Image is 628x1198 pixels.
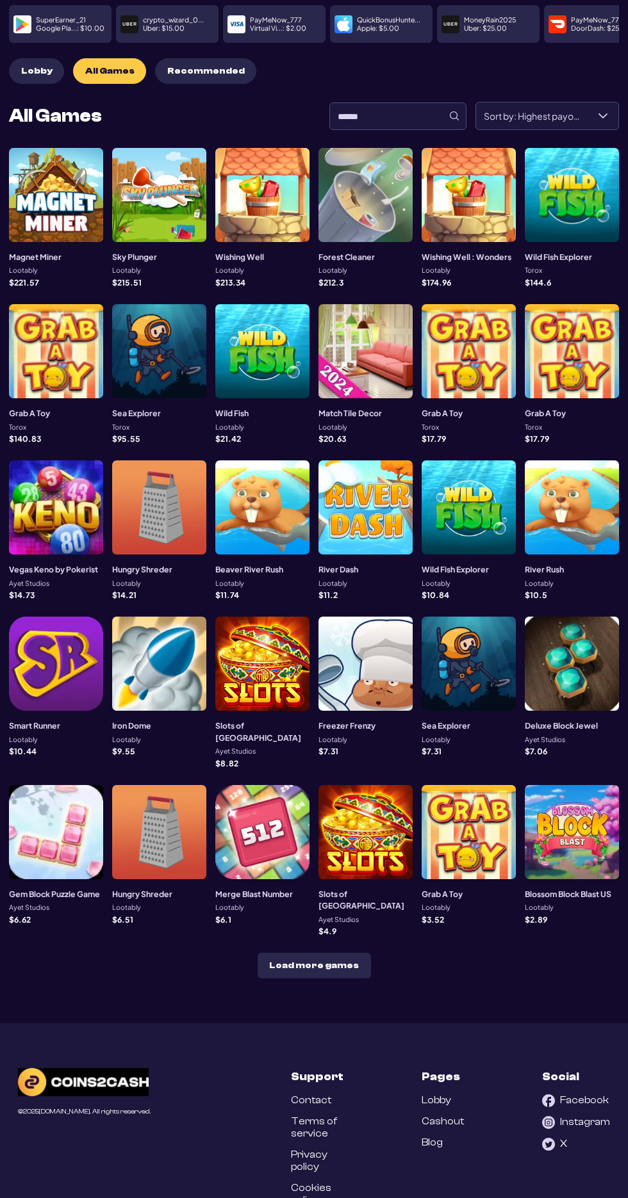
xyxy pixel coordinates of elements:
[229,17,244,31] img: payment icon
[422,720,470,731] h3: Sea Explorer
[9,407,50,419] h3: Grab A Toy
[9,736,38,743] p: Lootably
[291,1115,343,1140] a: Terms of service
[112,435,140,442] p: $ 95.55
[422,1094,451,1106] a: Lobby
[464,25,507,32] p: Uber : $ 25.00
[250,25,306,32] p: Virtual Vi... : $ 2.00
[422,591,449,599] p: $ 10.84
[215,279,245,286] p: $ 213.34
[215,424,244,431] p: Lootably
[318,580,347,587] p: Lootably
[571,17,623,24] p: PayMeNow_777
[9,580,49,587] p: Ayet Studios
[215,251,264,263] h3: Wishing Well
[9,424,26,431] p: Torox
[542,1068,579,1085] h3: Social
[9,267,38,274] p: Lootably
[318,424,347,431] p: Lootably
[542,1116,610,1129] a: Instagram
[36,17,86,24] p: SuperEarner_21
[542,1116,555,1129] img: Instagram
[525,591,547,599] p: $ 10.5
[112,279,142,286] p: $ 215.51
[318,916,359,923] p: Ayet Studios
[9,279,39,286] p: $ 221.57
[112,916,133,923] p: $ 6.51
[215,407,249,419] h3: Wild Fish
[215,759,238,767] p: $ 8.82
[9,888,100,900] h3: Gem Block Puzzle Game
[525,747,547,755] p: $ 7.06
[15,17,29,31] img: payment icon
[9,107,102,125] h2: All Games
[422,267,450,274] p: Lootably
[588,102,618,129] div: Sort by: Highest payout
[318,736,347,743] p: Lootably
[18,1108,151,1115] div: © 2025 [DOMAIN_NAME]. All rights reserved.
[112,736,141,743] p: Lootably
[9,904,49,911] p: Ayet Studios
[112,407,161,419] h3: Sea Explorer
[215,720,310,743] h3: Slots of [GEOGRAPHIC_DATA]
[291,1068,343,1085] h3: Support
[318,563,358,575] h3: River Dash
[318,591,338,599] p: $ 11.2
[9,916,31,923] p: $ 6.62
[215,888,293,900] h3: Merge Blast Number
[85,66,135,77] span: All Games
[112,563,172,575] h3: Hungry Shreder
[476,102,588,129] span: Sort by: Highest payout
[318,279,343,286] p: $ 212.3
[112,580,141,587] p: Lootably
[318,435,346,442] p: $ 20.63
[215,591,239,599] p: $ 11.74
[9,720,60,731] h3: Smart Runner
[215,267,244,274] p: Lootably
[122,17,136,31] img: payment icon
[525,916,547,923] p: $ 2.89
[250,17,302,24] p: PayMeNow_777
[318,747,338,755] p: $ 7.31
[542,1094,555,1107] img: Facebook
[422,1115,464,1128] a: Cashout
[464,17,516,24] p: MoneyRain2025
[9,563,98,575] h3: Vegas Keno by Pokerist
[18,1068,149,1096] img: C2C Logo
[525,904,554,911] p: Lootably
[215,580,244,587] p: Lootably
[525,720,598,731] h3: Deluxe Block Jewel
[318,251,375,263] h3: Forest Cleaner
[550,17,565,31] img: payment icon
[422,580,450,587] p: Lootably
[525,580,554,587] p: Lootably
[422,435,446,442] p: $ 17.79
[9,58,64,84] button: Lobby
[155,58,256,84] button: Recommended
[422,904,450,911] p: Lootably
[525,736,565,743] p: Ayet Studios
[318,267,347,274] p: Lootably
[112,904,141,911] p: Lootably
[422,563,489,575] h3: Wild Fish Explorer
[112,720,151,731] h3: Iron Dome
[422,888,463,900] h3: Grab A Toy
[112,251,157,263] h3: Sky Plunger
[542,1094,609,1107] a: Facebook
[143,17,204,24] p: crypto_wizard_0...
[525,424,542,431] p: Torox
[525,407,566,419] h3: Grab A Toy
[215,904,244,911] p: Lootably
[9,747,37,755] p: $ 10.44
[542,1138,555,1151] img: X
[422,747,442,755] p: $ 7.31
[9,251,62,263] h3: Magnet Miner
[357,17,420,24] p: QuickBonusHunte...
[422,1068,460,1085] h3: Pages
[422,424,439,431] p: Torox
[525,279,551,286] p: $ 144.6
[443,17,458,31] img: payment icon
[422,1137,443,1149] a: Blog
[525,251,592,263] h3: Wild Fish Explorer
[112,267,141,274] p: Lootably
